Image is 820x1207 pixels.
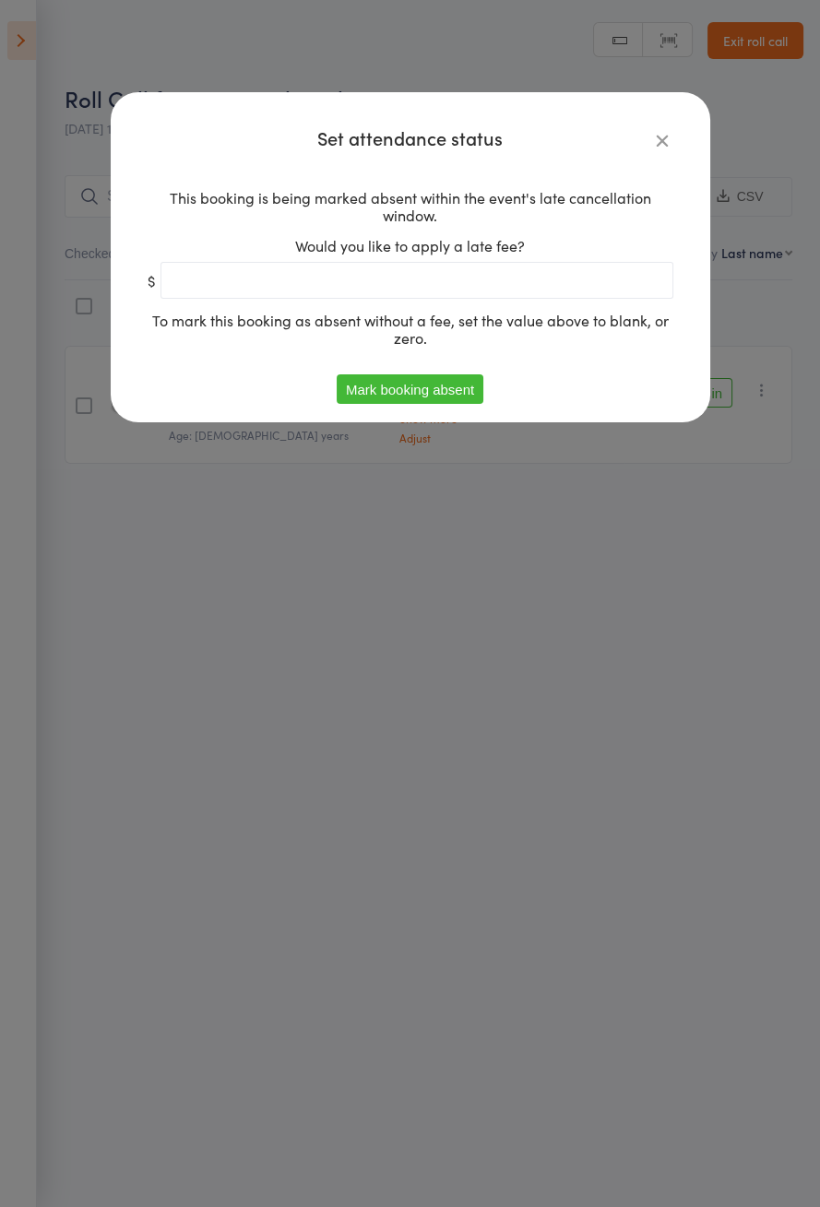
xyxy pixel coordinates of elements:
div: This booking is being marked absent within the event's late cancellation window. [148,189,673,224]
a: Close [651,129,673,151]
h4: Set attendance status [148,129,673,147]
span: $ [148,272,156,290]
div: To mark this booking as absent without a fee, set the value above to blank, or zero. [148,312,673,347]
div: Would you like to apply a late fee? [148,237,673,254]
button: Mark booking absent [337,374,483,404]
